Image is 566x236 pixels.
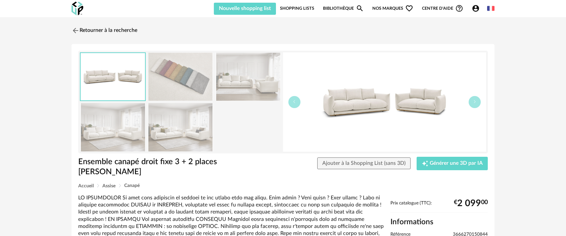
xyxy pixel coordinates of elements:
span: Nos marques [372,2,413,15]
span: Assise [102,184,115,188]
img: ensemble-canape-droit-fixe-3-2-places-ernest.jpg [81,53,145,100]
a: BibliothèqueMagnify icon [323,2,364,15]
span: 2 099 [457,201,481,206]
a: Shopping Lists [280,2,314,15]
img: ensemble-canape-droit-fixe-3-2-places-ernest.jpg [216,53,281,101]
img: fr [487,5,494,12]
img: ensemble-canape-droit-fixe-3-2-places-ernest.jpg [283,52,486,152]
span: Accueil [78,184,94,188]
img: ensemble-canape-droit-fixe-3-2-places-ernest.jpg [80,103,145,151]
h1: Ensemble canapé droit fixe 3 + 2 places [PERSON_NAME] [78,157,245,177]
span: Heart Outline icon [405,4,413,12]
span: Ajouter à la Shopping List (sans 3D) [322,160,406,166]
span: Account Circle icon [472,4,483,12]
button: Ajouter à la Shopping List (sans 3D) [317,157,411,170]
span: Nouvelle shopping list [219,6,271,11]
div: Prix catalogue (TTC): [390,200,488,213]
span: Générer une 3D par IA [430,161,483,166]
span: Magnify icon [356,4,364,12]
span: Creation icon [422,160,428,167]
img: svg+xml;base64,PHN2ZyB3aWR0aD0iMjQiIGhlaWdodD0iMjQiIHZpZXdCb3g9IjAgMCAyNCAyNCIgZmlsbD0ibm9uZSIgeG... [72,27,80,35]
img: OXP [72,2,83,15]
a: Retourner à la recherche [72,23,137,38]
h2: Informations [390,217,488,227]
span: Account Circle icon [472,4,480,12]
button: Creation icon Générer une 3D par IA [417,157,488,170]
div: € 00 [454,201,488,206]
img: ensemble-canape-droit-fixe-3-2-places-ernest.jpg [148,53,213,101]
div: Breadcrumb [78,183,488,188]
span: Canapé [124,183,140,188]
span: Centre d'aideHelp Circle Outline icon [422,4,463,12]
span: Help Circle Outline icon [455,4,463,12]
img: ensemble-canape-droit-fixe-3-2-places-ernest.jpg [148,103,213,151]
button: Nouvelle shopping list [214,3,276,15]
